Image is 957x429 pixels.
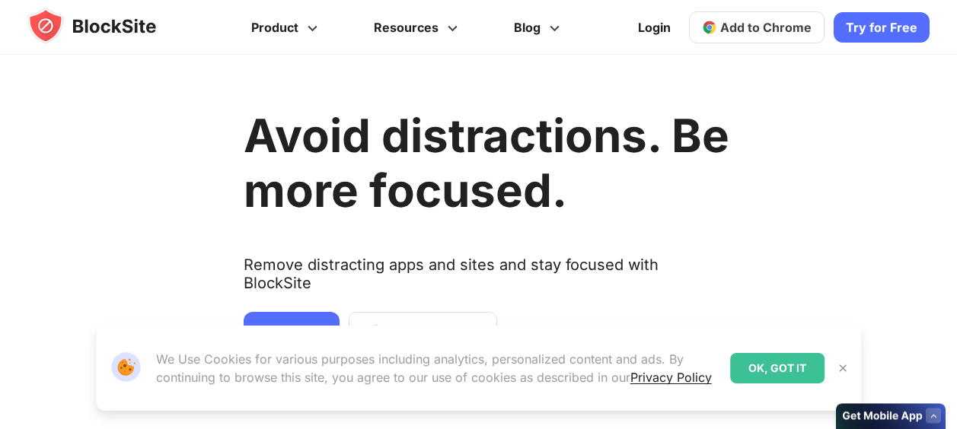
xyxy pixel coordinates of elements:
text: Remove distracting apps and sites and stay focused with BlockSite [244,256,729,304]
a: Login [629,9,680,46]
img: Close [837,362,849,374]
button: Close [833,358,853,378]
img: blocksite-icon.5d769676.svg [27,8,186,44]
span: Add to Chrome [720,20,812,35]
img: chrome-icon.svg [702,20,717,35]
div: OK, GOT IT [730,353,825,383]
a: Privacy Policy [630,370,712,385]
h1: Avoid distractions. Be more focused. [244,108,729,218]
a: Try for Free [834,12,930,43]
a: Add to Chrome [689,11,825,43]
p: We Use Cookies for various purposes including analytics, personalized content and ads. By continu... [156,350,719,386]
